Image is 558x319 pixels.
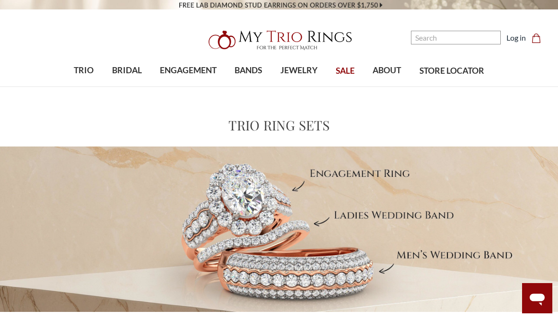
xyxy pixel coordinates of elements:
a: ENGAGEMENT [151,55,226,86]
a: STORE LOCATOR [410,56,493,86]
a: My Trio Rings [162,25,396,55]
button: submenu toggle [122,86,131,87]
a: BRIDAL [103,55,150,86]
button: submenu toggle [183,86,193,87]
a: Log in [506,32,526,43]
a: Cart with 0 items [532,32,547,43]
a: TRIO [65,55,103,86]
span: STORE LOCATOR [419,65,484,77]
a: BANDS [226,55,271,86]
span: BANDS [235,64,262,77]
a: SALE [327,56,364,86]
img: My Trio Rings [203,25,355,55]
span: ENGAGEMENT [160,64,217,77]
button: submenu toggle [382,86,392,87]
span: BRIDAL [112,64,142,77]
button: submenu toggle [294,86,304,87]
button: submenu toggle [79,86,88,87]
span: ABOUT [373,64,401,77]
span: SALE [336,65,355,77]
span: JEWELRY [280,64,318,77]
h1: Trio Ring Sets [228,115,330,135]
span: TRIO [74,64,94,77]
svg: cart.cart_preview [532,34,541,43]
a: JEWELRY [271,55,327,86]
a: ABOUT [364,55,410,86]
input: Search [411,31,501,44]
button: submenu toggle [244,86,253,87]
